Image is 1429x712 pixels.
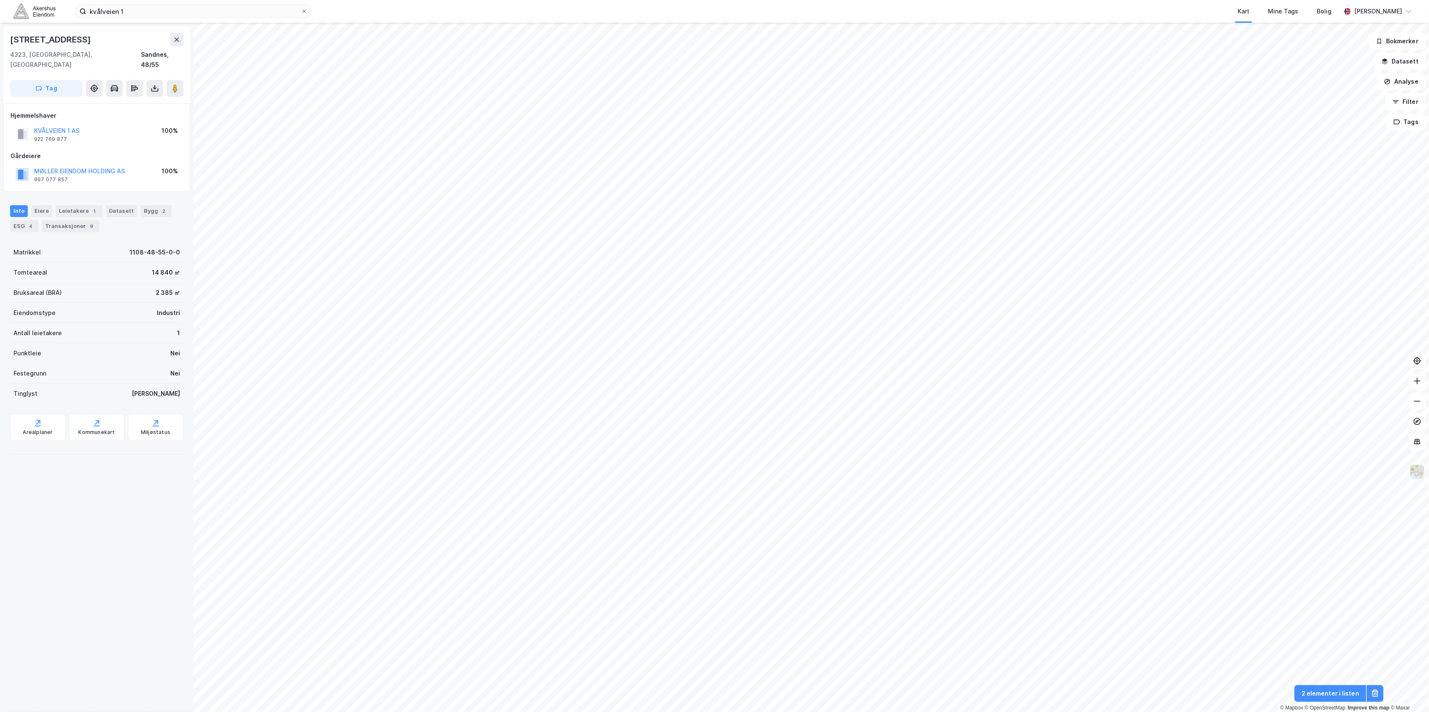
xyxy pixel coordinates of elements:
[11,151,183,161] div: Gårdeiere
[177,328,180,338] div: 1
[141,429,170,436] div: Miljøstatus
[1348,705,1389,711] a: Improve this map
[1317,6,1331,16] div: Bolig
[78,429,115,436] div: Kommunekart
[1305,705,1346,711] a: OpenStreetMap
[160,207,168,215] div: 2
[1409,464,1425,480] img: Z
[1374,53,1426,70] button: Datasett
[141,205,172,217] div: Bygg
[10,205,28,217] div: Info
[170,348,180,358] div: Nei
[10,50,141,70] div: 4323, [GEOGRAPHIC_DATA], [GEOGRAPHIC_DATA]
[13,328,62,338] div: Antall leietakere
[1354,6,1402,16] div: [PERSON_NAME]
[1387,672,1429,712] iframe: Chat Widget
[13,247,41,257] div: Matrikkel
[162,126,178,136] div: 100%
[1294,685,1366,702] button: 2 elementer i listen
[34,176,68,183] div: 997 077 857
[90,207,99,215] div: 1
[152,267,180,278] div: 14 840 ㎡
[86,5,301,18] input: Søk på adresse, matrikkel, gårdeiere, leietakere eller personer
[13,308,56,318] div: Eiendomstype
[132,389,180,399] div: [PERSON_NAME]
[13,368,46,378] div: Festegrunn
[42,220,99,232] div: Transaksjoner
[156,288,180,298] div: 2 385 ㎡
[56,205,102,217] div: Leietakere
[1387,114,1426,130] button: Tags
[1280,705,1303,711] a: Mapbox
[170,368,180,378] div: Nei
[1238,6,1249,16] div: Kart
[162,166,178,176] div: 100%
[106,205,137,217] div: Datasett
[13,267,47,278] div: Tomteareal
[1268,6,1298,16] div: Mine Tags
[11,111,183,121] div: Hjemmelshaver
[1385,93,1426,110] button: Filter
[157,308,180,318] div: Industri
[31,205,52,217] div: Eiere
[34,136,67,143] div: 922 769 877
[10,80,82,97] button: Tag
[13,348,41,358] div: Punktleie
[1369,33,1426,50] button: Bokmerker
[1387,672,1429,712] div: Kontrollprogram for chat
[13,4,56,19] img: akershus-eiendom-logo.9091f326c980b4bce74ccdd9f866810c.svg
[141,50,183,70] div: Sandnes, 48/55
[10,33,93,46] div: [STREET_ADDRESS]
[23,429,53,436] div: Arealplaner
[130,247,180,257] div: 1108-48-55-0-0
[87,222,96,230] div: 9
[13,288,62,298] div: Bruksareal (BRA)
[1377,73,1426,90] button: Analyse
[13,389,37,399] div: Tinglyst
[27,222,35,230] div: 4
[10,220,38,232] div: ESG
